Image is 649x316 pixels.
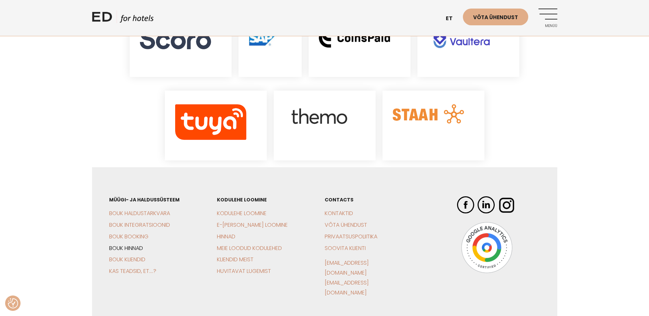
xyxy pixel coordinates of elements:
a: Meie loodud kodulehed [217,244,282,252]
a: Võta ühendust [325,221,367,229]
a: BOUK Hinnad [109,244,143,252]
img: ED Hotels Facebook [457,196,474,213]
button: Nõusolekueelistused [8,298,18,308]
a: BOUK Integratsioonid [109,221,170,229]
a: ED HOTELS [92,10,154,27]
a: Menüü [538,9,557,27]
span: Menüü [538,24,557,28]
a: Kontaktid [325,209,353,217]
img: ED Hotels LinkedIn [478,196,495,213]
a: [EMAIL_ADDRESS][DOMAIN_NAME] [325,259,369,277]
h3: Müügi- ja haldussüsteem [109,196,193,203]
a: Privaatsuspoliitika [325,233,377,240]
h3: Kodulehe loomine [217,196,301,203]
a: Hinnad [217,233,235,240]
a: Võta ühendust [463,9,528,25]
a: BOUK Booking [109,233,148,240]
a: E-[PERSON_NAME] loomine [217,221,288,229]
h3: CONTACTS [325,196,408,203]
img: ED Hotels Instagram [498,196,515,213]
a: Soovita klienti [325,244,366,252]
img: Revisit consent button [8,298,18,308]
a: et [442,10,463,27]
a: [EMAIL_ADDRESS][DOMAIN_NAME] [325,279,369,297]
a: BOUK Kliendid [109,255,145,263]
a: Huvitavat lugemist [217,267,271,275]
a: Kliendid meist [217,255,254,263]
a: BOUK Haldustarkvara [109,209,170,217]
a: Kodulehe loomine [217,209,267,217]
img: Google Analytics Badge [461,222,512,273]
a: Kas teadsid, et….? [109,267,156,275]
